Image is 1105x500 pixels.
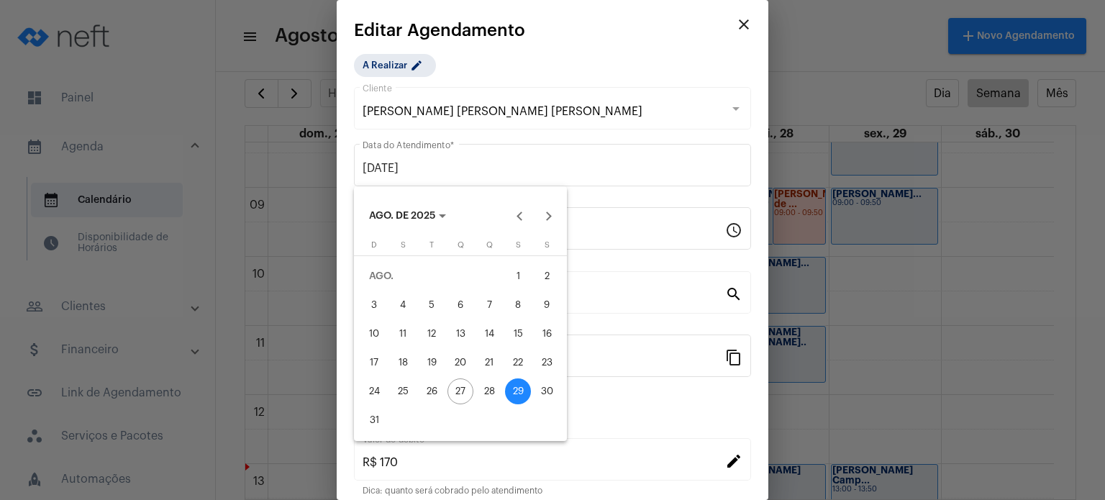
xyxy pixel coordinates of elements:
[545,241,550,249] span: S
[388,348,417,377] button: 18 de agosto de 2025
[447,292,473,318] div: 6
[447,321,473,347] div: 13
[475,319,504,348] button: 14 de agosto de 2025
[388,377,417,406] button: 25 de agosto de 2025
[429,241,434,249] span: T
[446,377,475,406] button: 27 de agosto de 2025
[475,291,504,319] button: 7 de agosto de 2025
[505,263,531,289] div: 1
[504,262,532,291] button: 1 de agosto de 2025
[447,378,473,404] div: 27
[360,406,388,435] button: 31 de agosto de 2025
[360,348,388,377] button: 17 de agosto de 2025
[446,291,475,319] button: 6 de agosto de 2025
[505,321,531,347] div: 15
[390,292,416,318] div: 4
[534,263,560,289] div: 2
[390,378,416,404] div: 25
[504,377,532,406] button: 29 de agosto de 2025
[446,319,475,348] button: 13 de agosto de 2025
[534,350,560,376] div: 23
[532,262,561,291] button: 2 de agosto de 2025
[476,292,502,318] div: 7
[360,377,388,406] button: 24 de agosto de 2025
[446,348,475,377] button: 20 de agosto de 2025
[388,319,417,348] button: 11 de agosto de 2025
[532,377,561,406] button: 30 de agosto de 2025
[475,377,504,406] button: 28 de agosto de 2025
[369,212,435,222] span: AGO. DE 2025
[419,321,445,347] div: 12
[475,348,504,377] button: 21 de agosto de 2025
[390,321,416,347] div: 11
[417,319,446,348] button: 12 de agosto de 2025
[447,350,473,376] div: 20
[390,350,416,376] div: 18
[504,291,532,319] button: 8 de agosto de 2025
[361,407,387,433] div: 31
[388,291,417,319] button: 4 de agosto de 2025
[361,292,387,318] div: 3
[476,321,502,347] div: 14
[486,241,493,249] span: Q
[505,350,531,376] div: 22
[476,350,502,376] div: 21
[532,319,561,348] button: 16 de agosto de 2025
[504,348,532,377] button: 22 de agosto de 2025
[417,291,446,319] button: 5 de agosto de 2025
[516,241,521,249] span: S
[419,292,445,318] div: 5
[401,241,406,249] span: S
[504,319,532,348] button: 15 de agosto de 2025
[361,378,387,404] div: 24
[417,348,446,377] button: 19 de agosto de 2025
[534,321,560,347] div: 16
[476,378,502,404] div: 28
[534,378,560,404] div: 30
[361,321,387,347] div: 10
[458,241,464,249] span: Q
[534,292,560,318] div: 9
[419,378,445,404] div: 26
[358,202,458,231] button: Choose month and year
[360,319,388,348] button: 10 de agosto de 2025
[360,262,504,291] td: AGO.
[417,377,446,406] button: 26 de agosto de 2025
[505,378,531,404] div: 29
[360,291,388,319] button: 3 de agosto de 2025
[532,348,561,377] button: 23 de agosto de 2025
[505,292,531,318] div: 8
[535,202,563,231] button: Next month
[532,291,561,319] button: 9 de agosto de 2025
[361,350,387,376] div: 17
[506,202,535,231] button: Previous month
[371,241,377,249] span: D
[419,350,445,376] div: 19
